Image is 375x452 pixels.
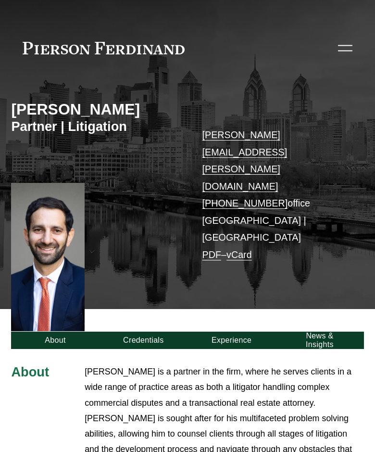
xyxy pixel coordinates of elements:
a: Credentials [100,332,187,349]
a: About [11,332,99,349]
a: PDF [202,249,221,260]
a: [PERSON_NAME][EMAIL_ADDRESS][PERSON_NAME][DOMAIN_NAME] [202,129,287,192]
a: [PHONE_NUMBER] [202,198,288,208]
p: office [GEOGRAPHIC_DATA] | [GEOGRAPHIC_DATA] – [202,127,350,263]
a: vCard [226,249,252,260]
a: News & Insights [275,332,363,349]
h3: Partner | Litigation [11,118,187,135]
a: Experience [187,332,275,349]
h2: [PERSON_NAME] [11,100,187,119]
span: About [11,364,49,379]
